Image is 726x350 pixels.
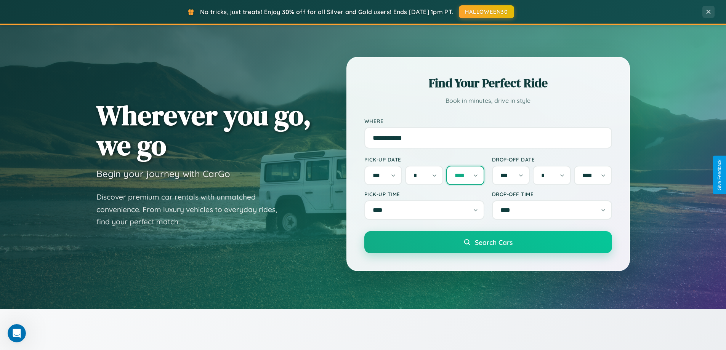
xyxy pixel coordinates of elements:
[364,118,612,124] label: Where
[200,8,453,16] span: No tricks, just treats! Enjoy 30% off for all Silver and Gold users! Ends [DATE] 1pm PT.
[717,160,722,190] div: Give Feedback
[96,168,230,179] h3: Begin your journey with CarGo
[364,95,612,106] p: Book in minutes, drive in style
[8,324,26,342] iframe: Intercom live chat
[475,238,513,246] span: Search Cars
[364,75,612,91] h2: Find Your Perfect Ride
[96,191,287,228] p: Discover premium car rentals with unmatched convenience. From luxury vehicles to everyday rides, ...
[492,191,612,197] label: Drop-off Time
[364,191,484,197] label: Pick-up Time
[96,100,311,160] h1: Wherever you go, we go
[459,5,514,18] button: HALLOWEEN30
[364,156,484,163] label: Pick-up Date
[364,231,612,253] button: Search Cars
[492,156,612,163] label: Drop-off Date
